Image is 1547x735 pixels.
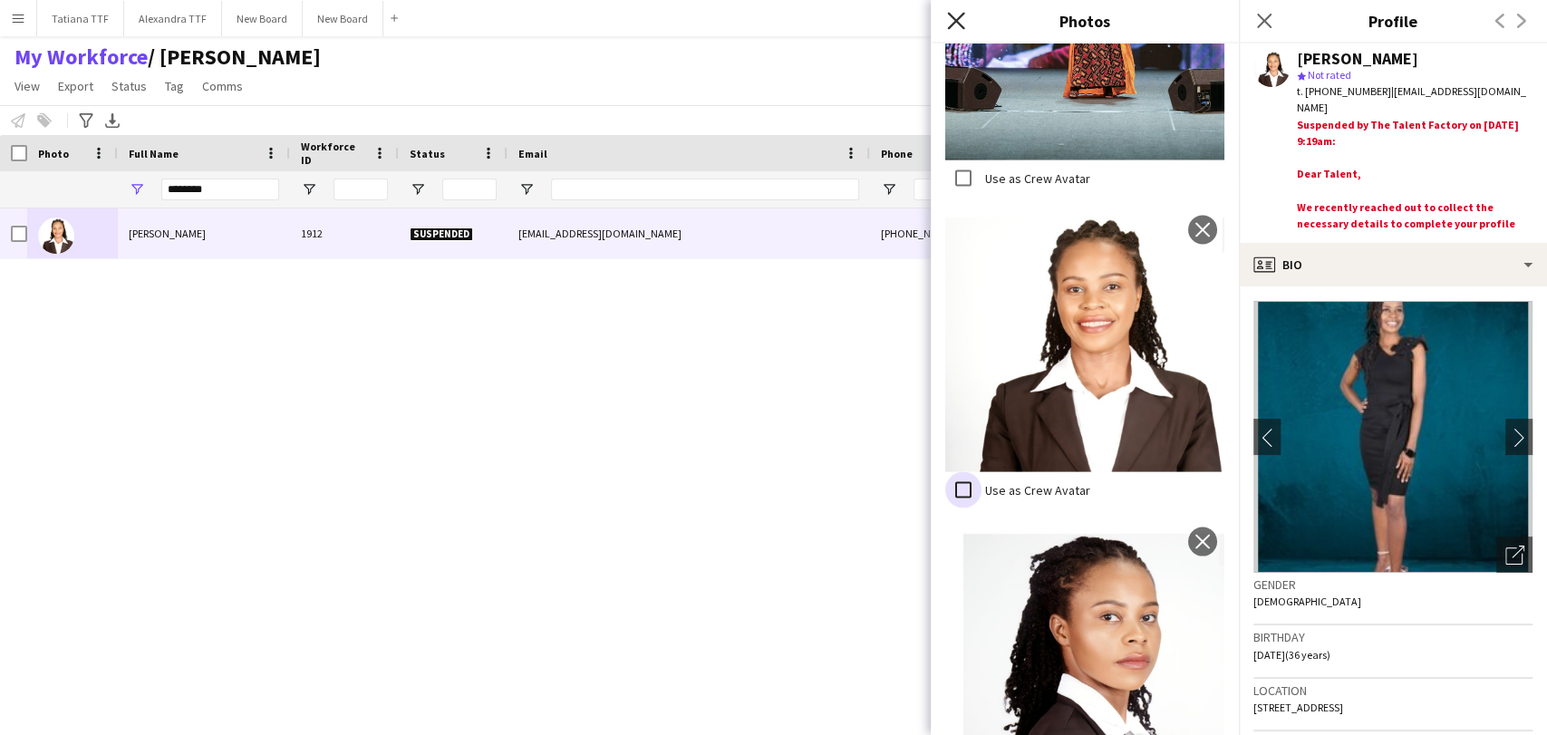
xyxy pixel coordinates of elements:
h3: Gender [1253,576,1532,593]
span: Suspended [410,227,473,241]
button: Open Filter Menu [129,181,145,198]
div: [PERSON_NAME] [1297,51,1418,67]
div: We recently reached out to collect the necessary details to complete your profile and confirm you... [1297,199,1532,298]
span: Export [58,78,93,94]
input: Phone Filter Input [914,179,1091,200]
span: t. [PHONE_NUMBER] [1297,84,1391,98]
span: Photo [38,147,69,160]
img: Crew avatar or photo [1253,301,1532,573]
span: [DATE] (36 years) [1253,648,1330,662]
input: Status Filter Input [442,179,497,200]
app-action-btn: Advanced filters [75,110,97,131]
a: Status [104,74,154,98]
app-action-btn: Export XLSX [102,110,123,131]
span: | [EMAIL_ADDRESS][DOMAIN_NAME] [1297,84,1526,114]
span: Phone [881,147,913,160]
h3: Birthday [1253,629,1532,645]
button: Tatiana TTF [37,1,124,36]
div: Dear Talent, [1297,166,1532,182]
input: Full Name Filter Input [161,179,279,200]
span: Email [518,147,547,160]
button: Alexandra TTF [124,1,222,36]
img: Pauline Ndoro [38,218,74,254]
span: View [15,78,40,94]
button: New Board [222,1,303,36]
a: Comms [195,74,250,98]
div: [PHONE_NUMBER] [870,208,1102,258]
h3: Photos [931,9,1239,33]
a: Tag [158,74,191,98]
span: Tag [165,78,184,94]
span: [DEMOGRAPHIC_DATA] [1253,595,1361,608]
input: Workforce ID Filter Input [334,179,388,200]
label: Use as Crew Avatar [981,481,1090,498]
div: [EMAIL_ADDRESS][DOMAIN_NAME] [508,208,870,258]
span: Comms [202,78,243,94]
button: Open Filter Menu [518,181,535,198]
button: Open Filter Menu [301,181,317,198]
input: Email Filter Input [551,179,859,200]
a: Export [51,74,101,98]
span: [STREET_ADDRESS] [1253,701,1343,714]
span: [PERSON_NAME] [129,227,206,240]
span: TATIANA [148,44,321,71]
div: Bio [1239,243,1547,286]
div: Open photos pop-in [1496,537,1532,573]
span: Status [111,78,147,94]
a: My Workforce [15,44,148,71]
span: Not rated [1308,68,1351,82]
img: Crew photo 976861 [945,208,1224,472]
label: Use as Crew Avatar [981,169,1090,186]
span: Workforce ID [301,140,366,167]
div: Suspended by The Talent Factory on [DATE] 9:19am: [1297,117,1532,236]
button: Open Filter Menu [410,181,426,198]
button: Open Filter Menu [881,181,897,198]
button: New Board [303,1,383,36]
span: Status [410,147,445,160]
span: Full Name [129,147,179,160]
h3: Profile [1239,9,1547,33]
a: View [7,74,47,98]
div: 1912 [290,208,399,258]
h3: Location [1253,682,1532,699]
